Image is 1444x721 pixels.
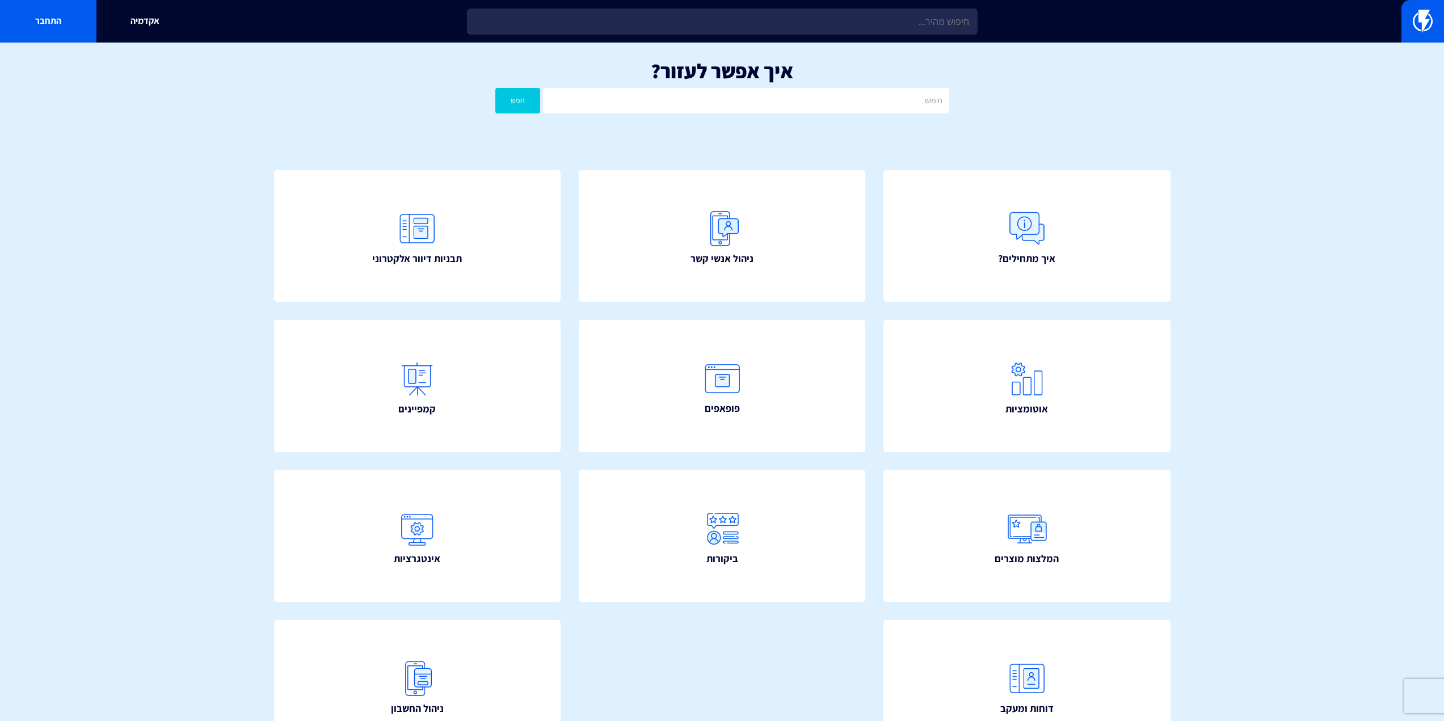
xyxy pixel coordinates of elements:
a: ניהול אנשי קשר [579,170,866,302]
a: איך מתחילים? [883,170,1171,302]
h1: איך אפשר לעזור? [17,60,1427,82]
a: קמפיינים [274,320,561,452]
a: אינטגרציות [274,470,561,602]
input: חיפוש מהיר... [467,9,978,35]
span: המלצות מוצרים [995,551,1059,566]
span: תבניות דיוור אלקטרוני [372,251,462,266]
a: תבניות דיוור אלקטרוני [274,170,561,302]
button: חפש [495,88,541,113]
span: קמפיינים [398,402,436,416]
span: ניהול החשבון [391,701,444,716]
a: אוטומציות [883,320,1171,452]
span: איך מתחילים? [998,251,1055,266]
span: ביקורות [706,551,738,566]
span: אוטומציות [1005,402,1048,416]
span: דוחות ומעקב [1000,701,1054,716]
span: אינטגרציות [394,551,440,566]
span: ניהול אנשי קשר [691,251,753,266]
a: ביקורות [579,470,866,602]
input: חיפוש [543,88,949,113]
a: פופאפים [579,320,866,452]
a: המלצות מוצרים [883,470,1171,602]
span: פופאפים [705,401,740,416]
